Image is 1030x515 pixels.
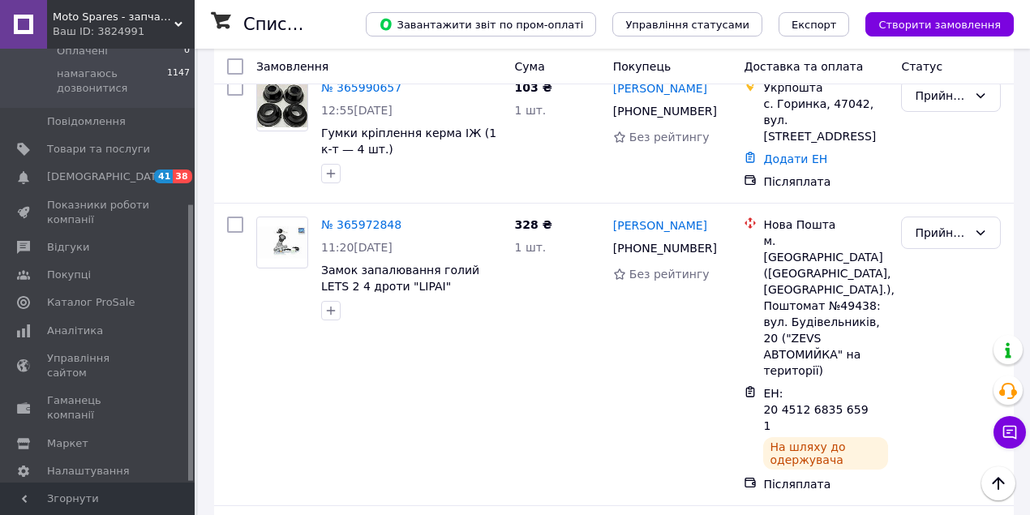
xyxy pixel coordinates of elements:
[763,437,888,470] div: На шляху до одержувача
[184,44,190,58] span: 0
[47,436,88,451] span: Маркет
[515,104,547,117] span: 1 шт.
[47,393,150,423] span: Гаманець компанії
[610,237,719,260] div: [PHONE_NUMBER]
[515,81,552,94] span: 103 ₴
[792,19,837,31] span: Експорт
[321,104,393,117] span: 12:55[DATE]
[613,217,707,234] a: [PERSON_NAME]
[47,268,91,282] span: Покупці
[763,233,888,379] div: м. [GEOGRAPHIC_DATA] ([GEOGRAPHIC_DATA], [GEOGRAPHIC_DATA].), Поштомат №49438: вул. Будівельників...
[53,10,174,24] span: Moto Spares - запчастини для скутерів, мопедів та іншої мототехніки. Аксесуари та інструменти
[47,324,103,338] span: Аналітика
[57,44,108,58] span: Оплачені
[613,80,707,97] a: [PERSON_NAME]
[47,198,150,227] span: Показники роботи компанії
[915,224,968,242] div: Прийнято
[47,170,167,184] span: [DEMOGRAPHIC_DATA]
[763,79,888,96] div: Укрпошта
[47,464,130,479] span: Налаштування
[744,60,863,73] span: Доставка та оплата
[257,84,307,128] img: Фото товару
[763,152,827,165] a: Додати ЕН
[915,87,968,105] div: Прийнято
[779,12,850,36] button: Експорт
[256,79,308,131] a: Фото товару
[321,241,393,254] span: 11:20[DATE]
[625,19,749,31] span: Управління статусами
[763,217,888,233] div: Нова Пошта
[57,67,167,96] span: намагаюсь дозвонитися
[47,142,150,157] span: Товари та послуги
[243,15,408,34] h1: Список замовлень
[321,264,479,293] a: Замок запалювання голий LETS 2 4 дроти "LIPAI"
[901,60,942,73] span: Статус
[849,17,1014,30] a: Створити замовлення
[515,241,547,254] span: 1 шт.
[610,100,719,122] div: [PHONE_NUMBER]
[763,96,888,144] div: с. Горинка, 47042, вул. [STREET_ADDRESS]
[515,218,552,231] span: 328 ₴
[47,295,135,310] span: Каталог ProSale
[173,170,191,183] span: 38
[321,81,401,94] a: № 365990657
[613,60,671,73] span: Покупець
[366,12,596,36] button: Завантажити звіт по пром-оплаті
[629,131,710,144] span: Без рейтингу
[981,466,1015,500] button: Наверх
[256,60,328,73] span: Замовлення
[47,240,89,255] span: Відгуки
[515,60,545,73] span: Cума
[256,217,308,268] a: Фото товару
[994,416,1026,448] button: Чат з покупцем
[629,268,710,281] span: Без рейтингу
[321,218,401,231] a: № 365972848
[47,351,150,380] span: Управління сайтом
[763,387,868,432] span: ЕН: 20 4512 6835 6591
[763,174,888,190] div: Післяплата
[154,170,173,183] span: 41
[878,19,1001,31] span: Створити замовлення
[167,67,190,96] span: 1147
[47,114,126,129] span: Повідомлення
[53,24,195,39] div: Ваш ID: 3824991
[763,476,888,492] div: Післяплата
[379,17,583,32] span: Завантажити звіт по пром-оплаті
[612,12,762,36] button: Управління статусами
[865,12,1014,36] button: Створити замовлення
[257,226,307,260] img: Фото товару
[321,127,496,156] a: Гумки кріплення керма ІЖ (1 к-т — 4 шт.)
